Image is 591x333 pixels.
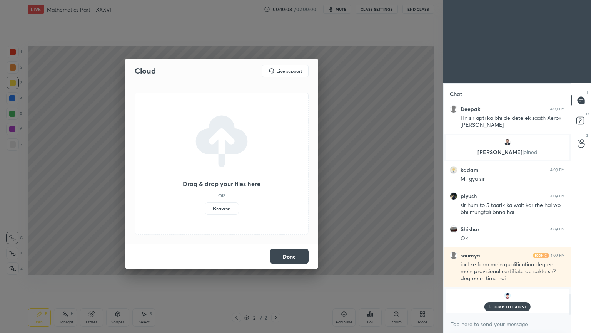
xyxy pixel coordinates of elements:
p: T [586,89,589,95]
p: Chandan [450,303,564,309]
div: Hn sir apti ka bhi de dete ek saath Xerox [PERSON_NAME] [461,114,565,129]
h5: OR [218,193,225,198]
img: 2afbe86992a24f10a40145e2f5085d5f.jpg [450,225,457,233]
div: 4:09 PM [550,107,565,111]
h6: kadam [461,166,479,173]
img: ae2964498aeb422bbece724b1343e72b.jpg [450,166,457,174]
div: 4:09 PM [550,194,565,198]
img: 59d56657d24a4feda40df76992883059.jpg [504,138,511,146]
div: grid [444,104,571,314]
p: G [586,133,589,138]
h6: piyush [461,193,477,200]
img: default.png [450,252,457,259]
img: iconic-light.a09c19a4.png [533,253,549,258]
h5: Live support [276,69,302,73]
div: sir hum to 5 taarik ka wait kar rhe hai wo bhi mungfali bnna hai [461,202,565,216]
div: Ok [461,235,565,242]
p: Chat [444,84,468,104]
p: D [586,111,589,117]
p: JUMP TO LATEST [494,304,527,309]
div: 4:09 PM [550,253,565,258]
p: [PERSON_NAME] [450,149,564,155]
h3: Drag & drop your files here [183,181,260,187]
img: ccb4ed761e1b493c9d08f96541b5b5bb.jpg [450,192,457,200]
div: 4:09 PM [550,227,565,232]
h6: soumya [461,252,480,259]
span: joined [523,148,538,156]
button: Done [270,249,309,264]
h2: Cloud [135,66,156,76]
img: 24552152_ADEC3973-EA3E-44F5-89C7-AAEF10623A0A.png [504,292,511,299]
div: Mil gya sir [461,175,565,183]
span: joined [512,302,527,309]
h6: Shikhar [461,226,479,233]
h6: Deepak [461,106,480,113]
img: default.png [450,105,457,113]
div: 4:09 PM [550,168,565,172]
div: iocl ke form mein qualification degree mein provisional certifiate de sakte sir? degree m time ha... [461,261,565,283]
